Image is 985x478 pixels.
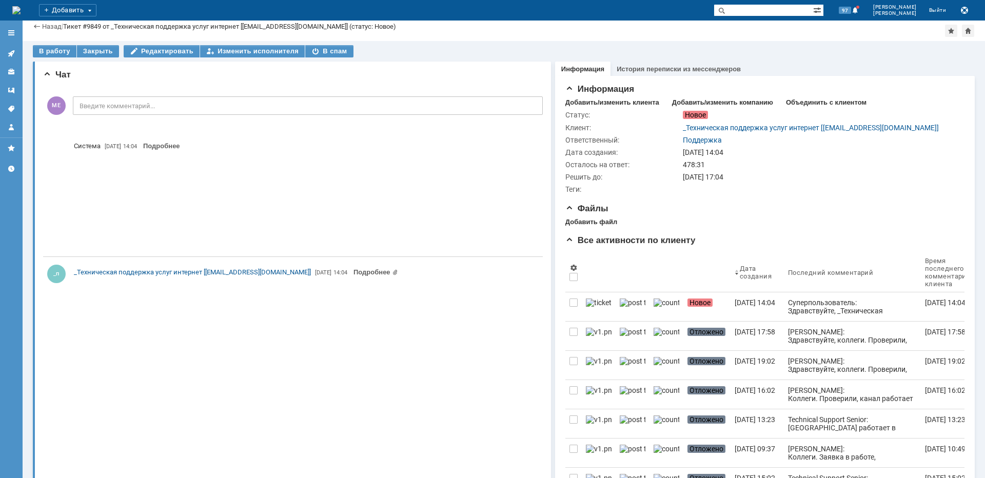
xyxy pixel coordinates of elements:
img: ticket_notification.png [586,298,612,307]
span: _Техническая поддержка услуг интернет [[EMAIL_ADDRESS][DOMAIN_NAME]] [74,268,311,276]
span: Отложено [687,328,725,336]
a: [PERSON_NAME]: Коллеги. Проверили, канал работает штатно,потерь и прерываний не фиксируем [784,380,921,409]
div: [DATE] 13:23 [925,415,966,424]
div: [PERSON_NAME]: Коллеги. Проверили, канал работает штатно,потерь и прерываний не фиксируем [788,386,917,419]
span: Отложено [687,445,725,453]
div: [DATE] 13:23 [735,415,775,424]
div: [PERSON_NAME]: Здравствуйте, коллеги. Проверили, канал работает штатно,потерь и прерываний не фик... [788,328,917,361]
span: [PERSON_NAME] [873,10,917,16]
div: Добавить/изменить компанию [672,98,773,107]
img: post ticket.png [620,328,645,336]
div: [DATE] 10:49 [925,445,966,453]
div: | [62,22,63,30]
div: Добавить/изменить клиента [565,98,659,107]
div: Добавить [39,4,96,16]
a: Подробнее [143,142,180,150]
a: post ticket.png [616,351,649,380]
div: Последний комментарий [788,269,873,276]
span: Файлы [565,204,608,213]
a: Перейти на домашнюю страницу [12,6,21,14]
a: Отложено [683,351,731,380]
a: counter.png [649,409,683,438]
img: post ticket.png [620,445,645,453]
a: [DATE] 17:58 [921,322,982,350]
span: Информация [565,84,634,94]
span: [DATE] [105,143,121,150]
div: Дата создания [740,265,772,280]
img: v1.png [586,386,612,394]
div: Статус: [565,111,681,119]
img: counter.png [654,445,679,453]
a: Теги [3,101,19,117]
a: [PERSON_NAME]: Коллеги. Заявка в работе, обновлений пока нет, при поступлении новой информации, д... [784,439,921,467]
span: Система [74,141,101,151]
th: Дата создания [731,253,784,292]
div: [DATE] 14:04 [735,298,775,307]
span: 14:04 [333,269,347,276]
span: Отложено [687,357,725,365]
div: [DATE] 16:02 [925,386,966,394]
a: Мой профиль [3,119,19,135]
a: Активности [3,45,19,62]
a: _Техническая поддержка услуг интернет [[EMAIL_ADDRESS][DOMAIN_NAME]] [74,267,311,277]
a: Отложено [683,380,731,409]
div: Клиент: [565,124,681,132]
img: counter.png [654,357,679,365]
img: v1.png [586,357,612,365]
a: Информация [561,65,604,73]
a: [DATE] 19:02 [921,351,982,380]
span: 14:04 [123,143,137,150]
img: post ticket.png [620,415,645,424]
a: post ticket.png [616,409,649,438]
img: counter.png [654,298,679,307]
a: v1.png [582,380,616,409]
div: [DATE] 09:37 [735,445,775,453]
a: post ticket.png [616,439,649,467]
a: [DATE] 16:02 [921,380,982,409]
span: Настройки [569,264,578,272]
a: [PERSON_NAME]: Здравствуйте, коллеги. Проверили, канал работает штатно,потерь и прерываний не фик... [784,322,921,350]
img: v1.png [586,445,612,453]
div: Добавить в избранное [945,25,957,37]
a: Прикреплены файлы: image001.png, image002.png, image003.png [353,268,398,276]
a: Technical Support Senior: [GEOGRAPHIC_DATA] работает в штатном режиме, наше оконечное оборудовани... [784,409,921,438]
a: [DATE] 09:37 [731,439,784,467]
div: [DATE] 17:58 [735,328,775,336]
img: counter.png [654,386,679,394]
div: [DATE] 19:02 [735,357,775,365]
a: v1.png [582,409,616,438]
a: v1.png [582,351,616,380]
span: Новое [687,298,713,307]
div: 478:31 [683,161,958,169]
a: Клиенты [3,64,19,80]
img: counter.png [654,415,679,424]
img: post ticket.png [620,357,645,365]
span: [DATE] [315,269,331,276]
div: Technical Support Senior: [GEOGRAPHIC_DATA] работает в штатном режиме, наше оконечное оборудовани... [788,415,917,465]
a: _Техническая поддержка услуг интернет [[EMAIL_ADDRESS][DOMAIN_NAME]] [683,124,939,132]
a: counter.png [649,322,683,350]
span: Чат [43,70,71,79]
a: [DATE] 14:04 [921,292,982,321]
span: Система [74,142,101,150]
a: [PERSON_NAME]: Здравствуйте, коллеги. Проверили, канал работает штатно, видим маки в обе стороны. [784,351,921,380]
div: Время последнего комментария клиента [925,257,970,288]
a: counter.png [649,380,683,409]
a: [DATE] 13:23 [921,409,982,438]
div: Дата создания: [565,148,681,156]
span: 97 [839,7,851,14]
th: Время последнего комментария клиента [921,253,982,292]
a: Суперпользователь: Здравствуйте, _Техническая поддержка услуг интернет! Ваше обращение зарегистри... [784,292,921,321]
span: Отложено [687,386,725,394]
a: [DATE] 16:02 [731,380,784,409]
img: post ticket.png [620,386,645,394]
div: [DATE] 17:58 [925,328,966,336]
a: counter.png [649,351,683,380]
img: v1.png [586,328,612,336]
div: Тикет #9849 от _Техническая поддержка услуг интернет [[EMAIL_ADDRESS][DOMAIN_NAME]] (статус: Новое) [63,23,396,30]
img: counter.png [654,328,679,336]
a: [DATE] 19:02 [731,351,784,380]
a: Назад [42,23,62,30]
div: Сделать домашней страницей [962,25,974,37]
a: post ticket.png [616,380,649,409]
